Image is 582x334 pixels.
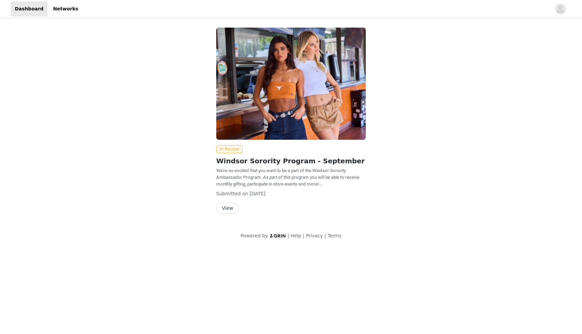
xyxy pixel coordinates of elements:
[291,233,301,238] a: Help
[269,234,286,238] img: logo
[216,156,366,166] h2: Windsor Sorority Program - September
[303,233,304,238] span: |
[306,233,323,238] a: Privacy
[324,233,326,238] span: |
[216,168,359,187] span: We're so excited that you want to be a part of the Windsor Sorority Ambassador Program. As part o...
[216,145,243,153] span: In Review
[288,233,289,238] span: |
[216,206,239,211] a: View
[557,4,563,14] div: avatar
[250,191,265,196] span: [DATE]
[327,233,341,238] a: Terms
[240,233,268,238] span: Powered by
[216,28,366,140] img: Windsor
[216,203,239,213] button: View
[216,191,248,196] span: Submitted on
[49,1,82,16] a: Networks
[11,1,47,16] a: Dashboard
